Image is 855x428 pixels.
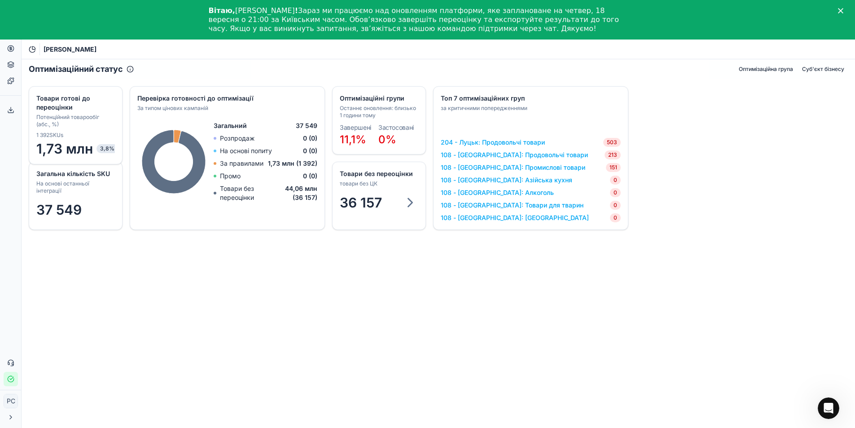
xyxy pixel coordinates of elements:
a: 108 - [GEOGRAPHIC_DATA]: Азійська кухня [441,176,572,185]
span: 1 392 SKUs [36,132,63,139]
a: 108 - [GEOGRAPHIC_DATA]: Промислові товари [441,163,585,172]
div: Загальна кількість SKU [36,169,113,178]
a: 108 - [GEOGRAPHIC_DATA]: Продовольчі товари [441,150,588,159]
dt: Завершені [340,124,371,131]
span: 0% [378,133,396,146]
span: 0 [610,201,621,210]
p: На основі попиту [220,146,272,155]
div: [PERSON_NAME] Зараз ми працюємо над оновленням платформи, яке заплановане на четвер, 18 вересня о... [209,6,632,33]
span: 0 (0) [303,172,317,181]
span: Загальний [214,121,247,130]
span: 0 (0) [303,146,317,155]
span: 44,06 млн (36 157) [272,184,317,202]
div: за критичними попередженнями [441,105,619,112]
span: 3,8% [96,144,118,153]
h2: Оптимізаційний статус [29,63,123,75]
p: Розпродаж [220,134,254,143]
a: 204 - Луцьк: Продовольчі товари [441,138,545,147]
a: 108 - [GEOGRAPHIC_DATA]: Товари для тварин [441,201,583,210]
div: Закрити [838,8,847,13]
span: 213 [605,150,621,159]
div: Оптимізаційні групи [340,94,417,103]
p: Промо [220,172,241,181]
dt: Застосовані [378,124,414,131]
span: 503 [603,138,621,147]
span: 37 549 [36,202,82,218]
span: [PERSON_NAME] [44,45,96,54]
button: Суб'єкт бізнесу [798,64,848,75]
span: 0 [610,188,621,197]
span: 36 157 [340,194,382,211]
nav: breadcrumb [44,45,96,54]
span: 37 549 [296,121,317,130]
span: 0 [610,176,621,185]
span: 0 (0) [303,134,317,143]
p: Товари без переоцінки [220,184,272,202]
span: 11,1% [340,133,366,146]
button: РС [4,394,18,408]
div: Топ 7 оптимізаційних груп [441,94,619,103]
div: Товари готові до переоцінки [36,94,113,112]
div: Потенційний товарообіг (абс., %) [36,114,113,128]
div: Товари без переоцінки [340,169,417,178]
span: 0 [610,213,621,222]
p: За правилами [220,159,263,168]
div: Перевірка готовності до оптимізації [137,94,316,103]
div: товари без ЦК [340,180,417,187]
span: 1,73 млн (1 392) [268,159,317,168]
b: ! [295,6,298,15]
div: Останнє оновлення: близько 1 години тому [340,105,417,119]
b: Вітаю, [209,6,235,15]
a: 108 - [GEOGRAPHIC_DATA]: Алкоголь [441,188,554,197]
span: 151 [606,163,621,172]
iframe: Intercom live chat [818,397,839,419]
button: Оптимізаційна група [735,64,797,75]
div: На основі останньої інтеграції [36,180,113,194]
div: За типом цінових кампаній [137,105,316,112]
a: 108 - [GEOGRAPHIC_DATA]: [GEOGRAPHIC_DATA] [441,213,589,222]
span: 1,73 млн [36,141,115,157]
